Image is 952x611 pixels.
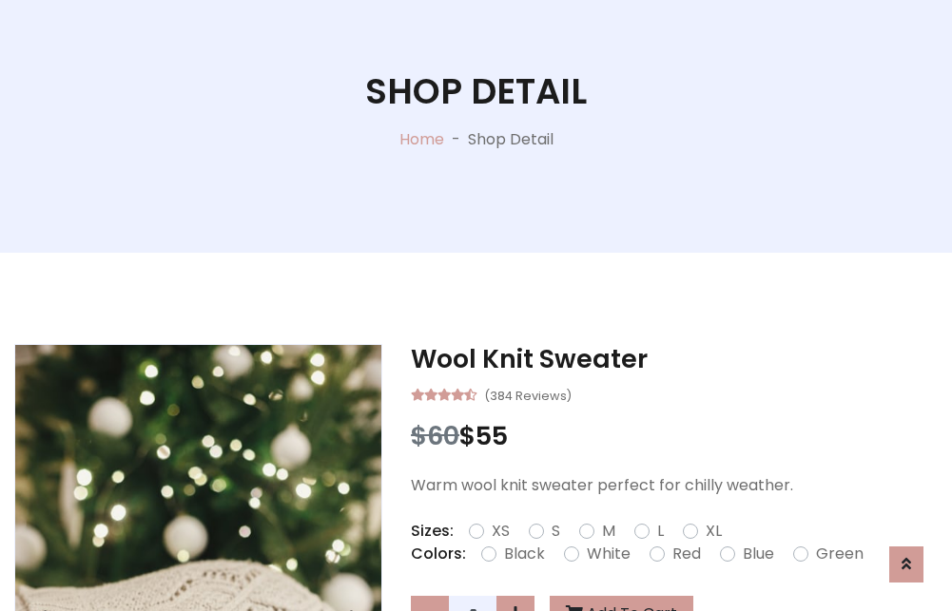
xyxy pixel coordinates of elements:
[552,520,560,543] label: S
[444,128,468,151] p: -
[484,383,572,406] small: (384 Reviews)
[411,543,466,565] p: Colors:
[411,418,459,453] span: $60
[587,543,631,565] label: White
[365,70,587,112] h1: Shop Detail
[399,128,444,150] a: Home
[411,344,938,374] h3: Wool Knit Sweater
[602,520,615,543] label: M
[411,520,454,543] p: Sizes:
[476,418,508,453] span: 55
[468,128,554,151] p: Shop Detail
[492,520,510,543] label: XS
[816,543,864,565] label: Green
[657,520,664,543] label: L
[672,543,701,565] label: Red
[411,421,938,451] h3: $
[504,543,545,565] label: Black
[706,520,722,543] label: XL
[743,543,774,565] label: Blue
[411,474,938,497] p: Warm wool knit sweater perfect for chilly weather.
